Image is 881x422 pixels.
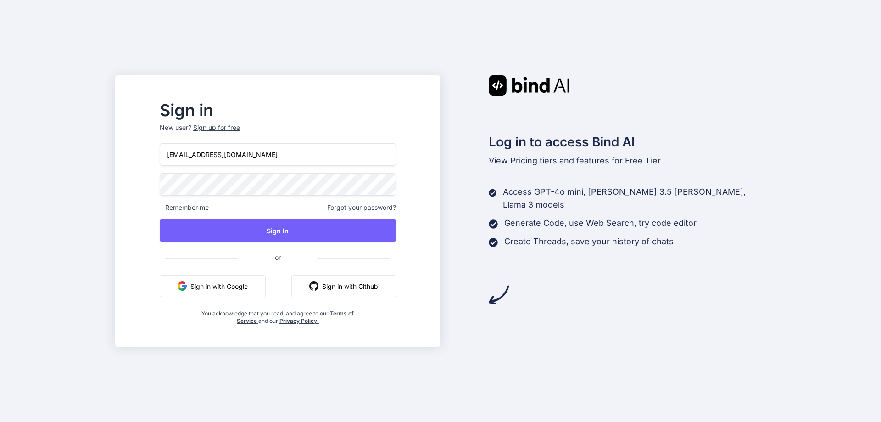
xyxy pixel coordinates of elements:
h2: Log in to access Bind AI [489,132,766,152]
span: Remember me [160,203,209,212]
button: Sign In [160,219,396,242]
button: Sign in with Google [160,275,266,297]
span: View Pricing [489,156,537,165]
a: Terms of Service [237,310,354,324]
h2: Sign in [160,103,396,118]
p: Generate Code, use Web Search, try code editor [504,217,697,230]
span: or [238,246,318,269]
img: Bind AI logo [489,75,569,96]
p: tiers and features for Free Tier [489,154,766,167]
span: Forgot your password? [327,203,396,212]
img: google [178,281,187,291]
a: Privacy Policy. [279,317,319,324]
button: Sign in with Github [291,275,396,297]
img: github [309,281,318,291]
div: You acknowledge that you read, and agree to our and our [199,304,357,325]
p: New user? [160,123,396,143]
input: Login or Email [160,143,396,166]
p: Create Threads, save your history of chats [504,235,674,248]
div: Sign up for free [193,123,240,132]
img: arrow [489,285,509,305]
p: Access GPT-4o mini, [PERSON_NAME] 3.5 [PERSON_NAME], Llama 3 models [503,186,766,211]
